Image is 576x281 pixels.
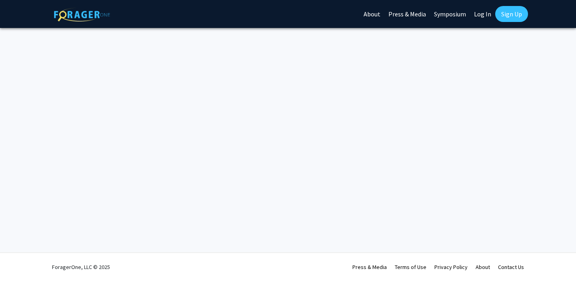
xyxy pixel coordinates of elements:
a: About [476,263,490,271]
a: Sign Up [495,6,528,22]
img: ForagerOne Logo [54,8,110,22]
a: Press & Media [352,263,387,271]
a: Contact Us [498,263,524,271]
a: Privacy Policy [434,263,468,271]
a: Terms of Use [395,263,426,271]
div: ForagerOne, LLC © 2025 [52,253,110,281]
